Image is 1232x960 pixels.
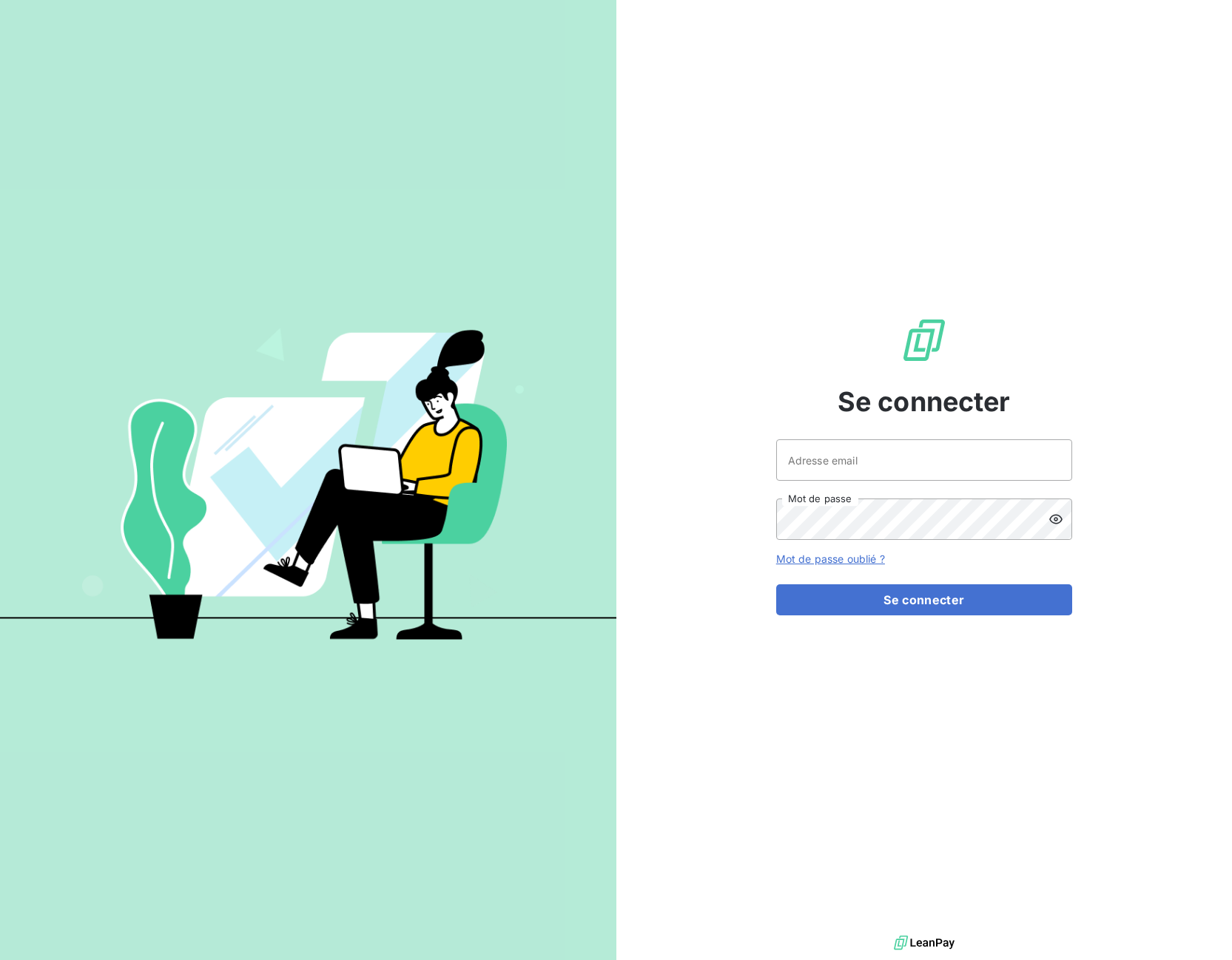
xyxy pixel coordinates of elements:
img: logo [894,932,955,954]
a: Mot de passe oublié ? [776,552,885,565]
span: Se connecter [838,382,1011,422]
button: Se connecter [776,584,1072,615]
img: Logo LeanPay [901,317,948,364]
input: placeholder [776,439,1072,481]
